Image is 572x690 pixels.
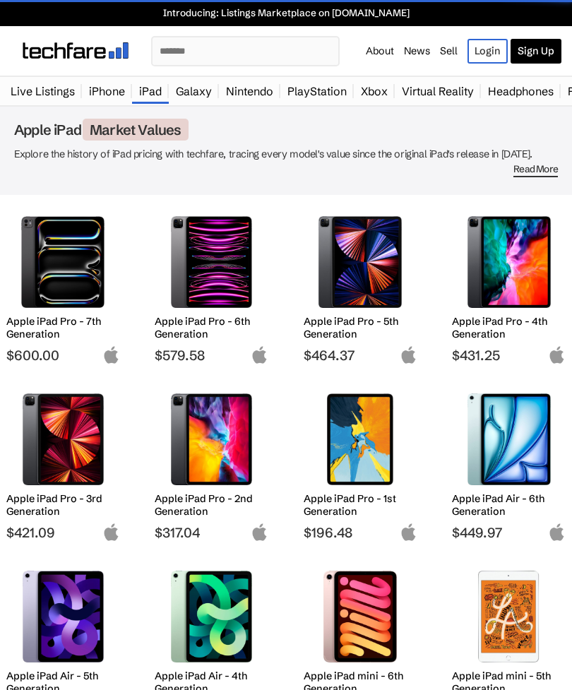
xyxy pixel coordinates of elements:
[82,77,132,105] a: iPhone
[132,77,169,105] a: iPad
[452,315,566,340] h2: Apple iPad Pro - 4th Generation
[149,209,275,364] a: Apple iPad Pro 6th Generation Apple iPad Pro - 6th Generation $579.58 apple-logo
[463,216,555,308] img: Apple iPad Pro 4th Generation
[481,77,561,105] a: Headphones
[102,523,120,541] img: apple-logo
[314,393,407,485] img: Apple iPad Pro 1st Generation
[404,44,430,57] a: News
[102,346,120,364] img: apple-logo
[548,523,566,541] img: apple-logo
[513,163,558,177] span: Read More
[400,523,417,541] img: apple-logo
[467,39,508,64] a: Login
[400,346,417,364] img: apple-logo
[6,524,120,541] span: $421.09
[219,77,280,105] a: Nintendo
[452,524,566,541] span: $449.97
[304,492,417,518] h2: Apple iPad Pro - 1st Generation
[452,492,566,518] h2: Apple iPad Air - 6th Generation
[17,393,109,485] img: Apple iPad Pro 3rd Generation
[155,347,268,364] span: $579.58
[304,347,417,364] span: $464.37
[6,492,120,518] h2: Apple iPad Pro - 3rd Generation
[314,571,407,662] img: Apple iPad mini 6th Generation
[366,44,394,57] a: About
[304,524,417,541] span: $196.48
[6,347,120,364] span: $600.00
[304,315,417,340] h2: Apple iPad Pro - 5th Generation
[83,119,189,141] span: Market Values
[463,393,555,485] img: Apple iPad Air 6th Generation
[7,7,565,19] a: Introducing: Listings Marketplace on [DOMAIN_NAME]
[440,44,458,57] a: Sell
[251,523,268,541] img: apple-logo
[452,347,566,364] span: $431.25
[14,121,558,138] h1: Apple iPad
[165,571,258,662] img: Apple iPad Air 4th Generation
[155,524,268,541] span: $317.04
[165,393,258,485] img: Apple iPad Pro 2nd Generation
[511,39,561,64] a: Sign Up
[4,77,82,105] a: Live Listings
[6,315,120,340] h2: Apple iPad Pro - 7th Generation
[280,77,354,105] a: PlayStation
[14,163,558,175] div: Read More
[155,492,268,518] h2: Apple iPad Pro - 2nd Generation
[463,571,555,662] img: Apple iPad mini 5th Generation
[17,216,109,308] img: Apple iPad Pro 7th Generation
[165,216,258,308] img: Apple iPad Pro 6th Generation
[149,386,275,541] a: Apple iPad Pro 2nd Generation Apple iPad Pro - 2nd Generation $317.04 apple-logo
[395,77,481,105] a: Virtual Reality
[354,77,395,105] a: Xbox
[155,315,268,340] h2: Apple iPad Pro - 6th Generation
[169,77,219,105] a: Galaxy
[297,209,424,364] a: Apple iPad Pro 5th Generation Apple iPad Pro - 5th Generation $464.37 apple-logo
[17,571,109,662] img: Apple iPad Air 5th Generation
[23,42,129,59] img: techfare logo
[251,346,268,364] img: apple-logo
[548,346,566,364] img: apple-logo
[314,216,407,308] img: Apple iPad Pro 5th Generation
[297,386,424,541] a: Apple iPad Pro 1st Generation Apple iPad Pro - 1st Generation $196.48 apple-logo
[14,145,558,163] p: Explore the history of iPad pricing with techfare, tracing every model's value since the original...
